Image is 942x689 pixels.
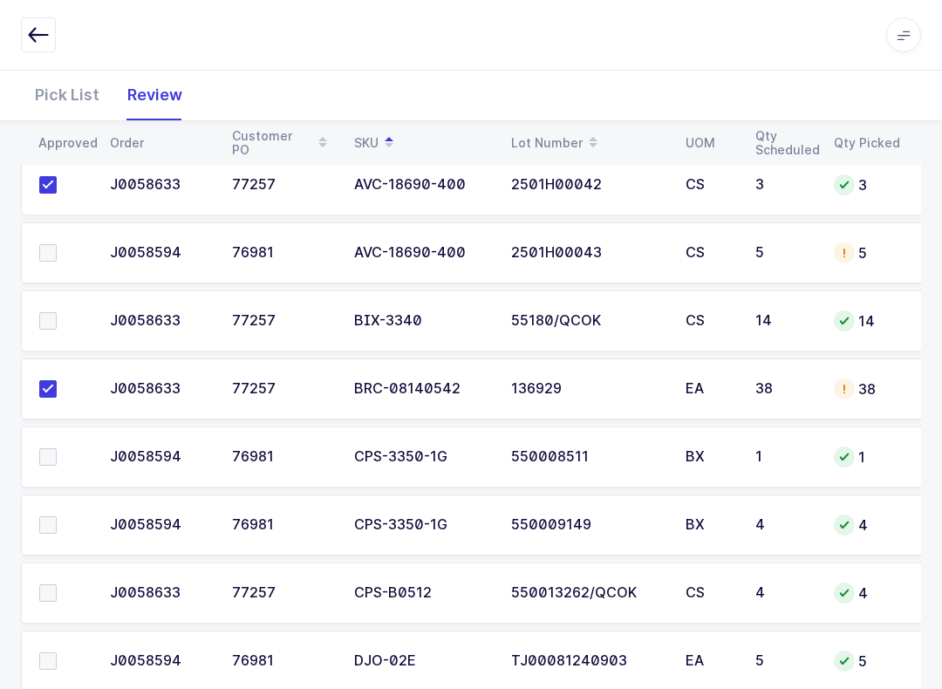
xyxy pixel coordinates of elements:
div: Customer PO [232,128,333,158]
div: CS [686,245,734,261]
div: 136929 [511,381,665,397]
div: CS [686,313,734,329]
div: CS [686,177,734,193]
div: EA [686,653,734,669]
div: 550009149 [511,517,665,533]
div: DJO-02E [354,653,490,669]
div: 76981 [232,245,333,261]
div: Pick List [21,70,113,120]
div: CPS-3350-1G [354,449,490,465]
div: 77257 [232,313,333,329]
div: 3 [755,177,813,193]
div: AVC-18690-400 [354,245,490,261]
div: 5 [834,242,900,263]
div: 76981 [232,517,333,533]
div: UOM [686,136,734,150]
div: 4 [755,585,813,601]
div: EA [686,381,734,397]
div: J0058633 [110,585,211,601]
div: CS [686,585,734,601]
div: 14 [834,310,900,331]
div: J0058633 [110,313,211,329]
div: J0058594 [110,245,211,261]
div: BRC-08140542 [354,381,490,397]
div: Order [110,136,211,150]
div: 77257 [232,585,333,601]
div: Qty Scheduled [755,129,813,157]
div: 2501H00043 [511,245,665,261]
div: 3 [834,174,900,195]
div: 5 [755,653,813,669]
div: 55180/QCOK [511,313,665,329]
div: 38 [755,381,813,397]
div: 4 [834,515,900,536]
div: 550013262/QCOK [511,585,665,601]
div: 4 [755,517,813,533]
div: J0058633 [110,381,211,397]
div: 550008511 [511,449,665,465]
div: 5 [834,651,900,672]
div: 77257 [232,381,333,397]
div: 76981 [232,449,333,465]
div: 4 [834,583,900,604]
div: 1 [834,447,900,467]
div: Approved [38,136,89,150]
div: 77257 [232,177,333,193]
div: SKU [354,128,490,158]
div: 1 [755,449,813,465]
div: BX [686,517,734,533]
div: 38 [834,379,900,399]
div: J0058594 [110,449,211,465]
div: CPS-B0512 [354,585,490,601]
div: Qty Picked [834,136,900,150]
div: CPS-3350-1G [354,517,490,533]
div: 14 [755,313,813,329]
div: AVC-18690-400 [354,177,490,193]
div: J0058594 [110,517,211,533]
div: J0058594 [110,653,211,669]
div: 5 [755,245,813,261]
div: 2501H00042 [511,177,665,193]
div: 76981 [232,653,333,669]
div: BX [686,449,734,465]
div: Review [113,70,196,120]
div: J0058633 [110,177,211,193]
div: TJ00081240903 [511,653,665,669]
div: BIX-3340 [354,313,490,329]
div: Lot Number [511,128,665,158]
